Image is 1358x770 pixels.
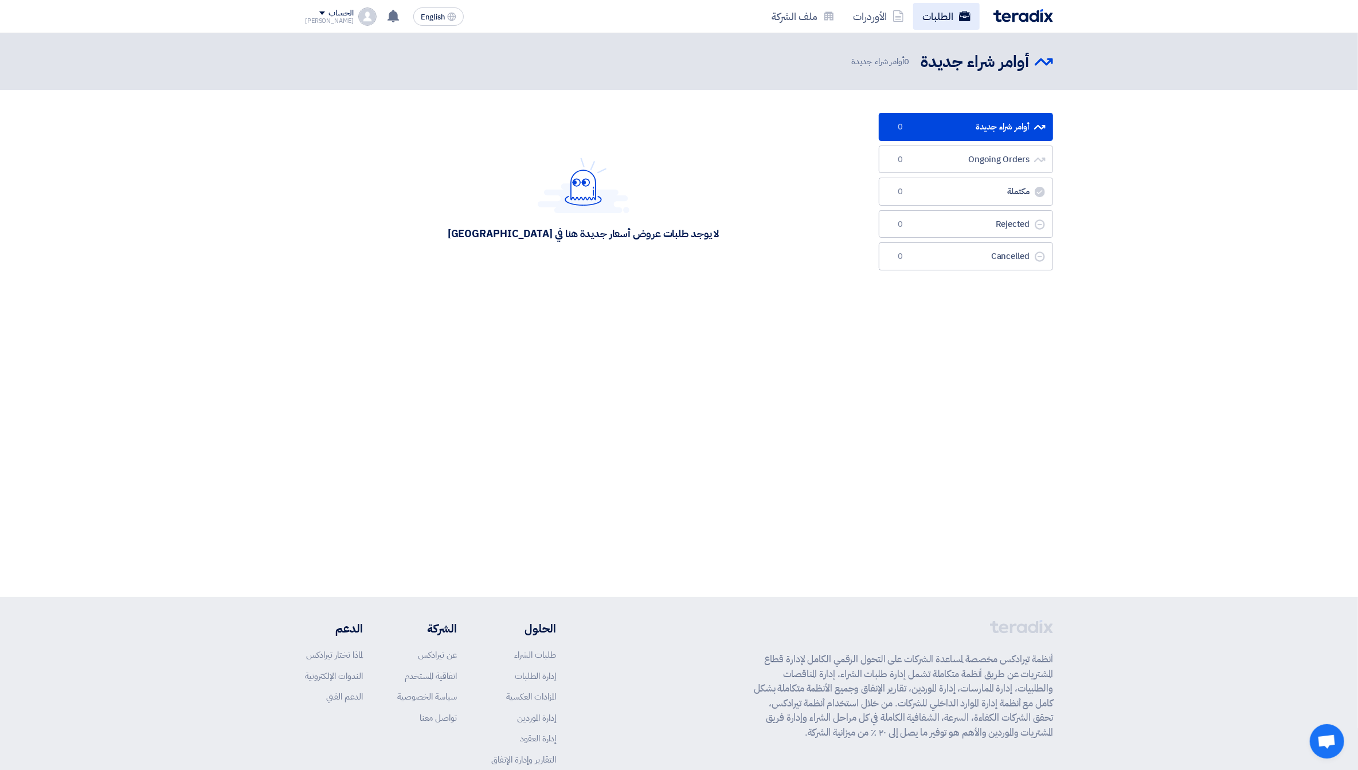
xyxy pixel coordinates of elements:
[1310,724,1344,759] a: Open chat
[754,652,1053,740] p: أنظمة تيرادكس مخصصة لمساعدة الشركات على التحول الرقمي الكامل لإدارة قطاع المشتريات عن طريق أنظمة ...
[305,18,354,24] div: [PERSON_NAME]
[397,690,457,703] a: سياسة الخصوصية
[326,690,363,703] a: الدعم الفني
[993,9,1053,22] img: Teradix logo
[879,146,1053,174] a: Ongoing Orders0
[306,649,363,661] a: لماذا تختار تيرادكس
[405,670,457,682] a: اتفاقية المستخدم
[893,186,907,198] span: 0
[491,753,556,766] a: التقارير وإدارة الإنفاق
[397,620,457,637] li: الشركة
[305,620,363,637] li: الدعم
[515,670,556,682] a: إدارة الطلبات
[421,13,445,21] span: English
[420,712,457,724] a: تواصل معنا
[913,3,980,30] a: الطلبات
[893,219,907,230] span: 0
[538,158,629,213] img: Hello
[904,55,909,68] span: 0
[762,3,844,30] a: ملف الشركة
[893,251,907,262] span: 0
[893,121,907,133] span: 0
[514,649,556,661] a: طلبات الشراء
[506,690,556,703] a: المزادات العكسية
[305,670,363,682] a: الندوات الإلكترونية
[491,620,556,637] li: الحلول
[879,113,1053,141] a: أوامر شراء جديدة0
[517,712,556,724] a: إدارة الموردين
[328,9,353,18] div: الحساب
[852,55,911,68] span: أوامر شراء جديدة
[844,3,913,30] a: الأوردرات
[893,154,907,166] span: 0
[879,178,1053,206] a: مكتملة0
[879,242,1053,270] a: Cancelled0
[413,7,464,26] button: English
[418,649,457,661] a: عن تيرادكس
[520,732,556,745] a: إدارة العقود
[448,227,719,240] div: لا يوجد طلبات عروض أسعار جديدة هنا في [GEOGRAPHIC_DATA]
[879,210,1053,238] a: Rejected0
[921,51,1029,73] h2: أوامر شراء جديدة
[358,7,377,26] img: profile_test.png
